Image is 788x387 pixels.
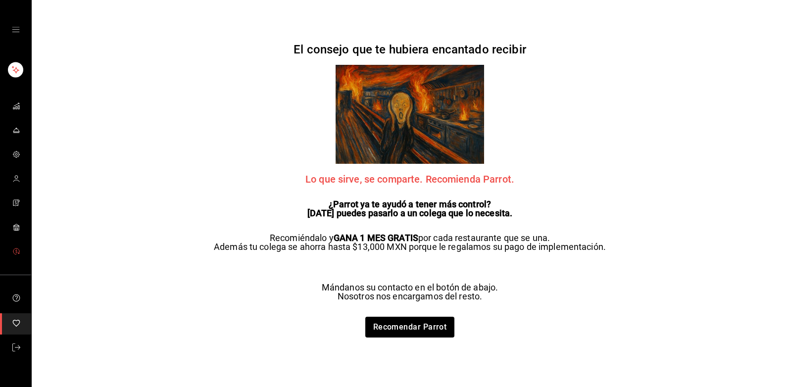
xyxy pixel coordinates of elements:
h2: El consejo que te hubiera encantado recibir [294,44,526,55]
span: Lo que sirve, se comparte. Recomienda Parrot. [305,174,514,184]
strong: ¿Parrot ya te ayudó a tener más control? [329,199,491,209]
p: Recomiéndalo y por cada restaurante que se una. Además tu colega se ahorra hasta $13,000 MXN porq... [214,234,606,251]
p: Mándanos su contacto en el botón de abajo. Nosotros nos encargamos del resto. [322,283,498,301]
button: open drawer [12,26,20,34]
img: referrals Parrot [336,65,484,164]
a: Recomendar Parrot [365,317,455,338]
strong: [DATE] puedes pasarlo a un colega que lo necesita. [307,208,513,218]
strong: GANA 1 MES GRATIS [334,233,418,243]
